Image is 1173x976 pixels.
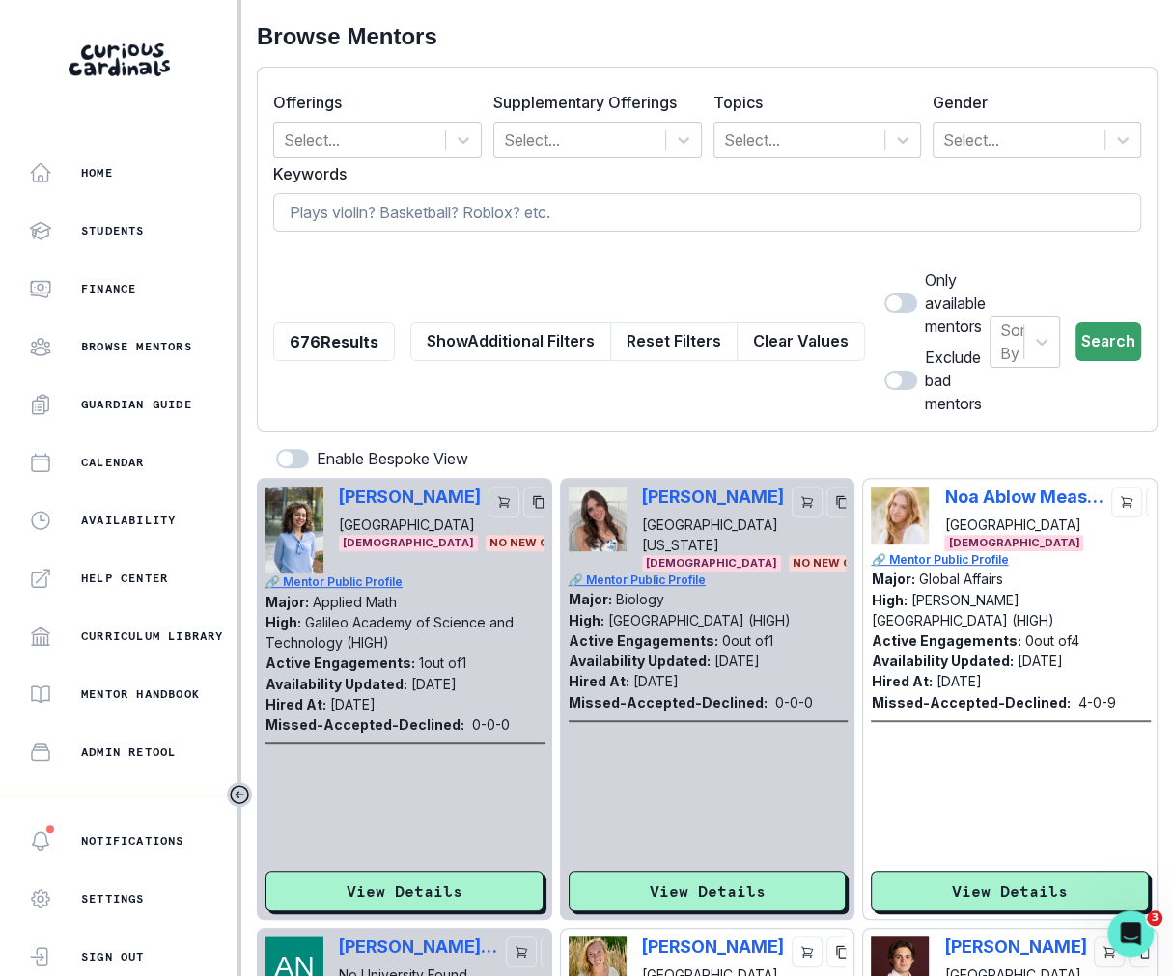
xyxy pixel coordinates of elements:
[775,692,813,712] p: 0 - 0 - 0
[1107,910,1154,957] iframe: Intercom live chat
[1000,319,1030,365] div: Sort By
[1147,910,1162,926] span: 3
[81,165,113,181] p: Home
[569,591,612,607] p: Major:
[936,673,981,689] p: [DATE]
[714,653,760,669] p: [DATE]
[871,592,907,608] p: High:
[569,612,604,628] p: High:
[871,551,1151,569] a: 🔗 Mentor Public Profile
[944,535,1083,551] span: [DEMOGRAPHIC_DATA]
[81,455,145,470] p: Calendar
[81,891,145,906] p: Settings
[642,555,781,572] span: [DEMOGRAPHIC_DATA]
[871,571,914,587] p: Major:
[317,447,468,470] p: Enable Bespoke View
[339,487,481,507] p: [PERSON_NAME]
[81,571,168,586] p: Help Center
[933,91,1130,114] label: Gender
[290,330,378,353] p: 676 Results
[569,673,629,689] p: Hired At:
[569,692,768,712] p: Missed-Accepted-Declined:
[541,936,572,967] button: copy
[792,936,823,967] button: cart
[523,487,554,517] button: copy
[493,91,690,114] label: Supplementary Offerings
[1075,322,1141,361] button: Search
[1094,936,1125,967] button: cart
[642,487,784,507] p: [PERSON_NAME]
[569,632,718,649] p: Active Engagements:
[227,782,252,807] button: Toggle sidebar
[1024,632,1078,649] p: 0 out of 4
[313,594,397,610] p: Applied Math
[1077,692,1115,712] p: 4 - 0 - 9
[918,571,1002,587] p: Global Affairs
[569,572,849,589] a: 🔗 Mentor Public Profile
[265,614,514,651] p: Galileo Academy of Science and Technology (HIGH)
[273,193,1141,232] input: Plays violin? Basketball? Roblox? etc.
[69,43,170,76] img: Curious Cardinals Logo
[273,162,1130,185] label: Keywords
[339,515,481,535] p: [GEOGRAPHIC_DATA]
[81,949,145,964] p: Sign Out
[944,936,1086,957] p: [PERSON_NAME]
[871,653,1013,669] p: Availability Updated:
[81,744,176,760] p: Admin Retool
[81,628,224,644] p: Curriculum Library
[642,515,784,555] p: [GEOGRAPHIC_DATA][US_STATE]
[81,281,136,296] p: Finance
[925,346,990,415] p: Exclude bad mentors
[81,223,145,238] p: Students
[1017,653,1062,669] p: [DATE]
[257,23,1158,51] h2: Browse Mentors
[608,612,791,628] p: [GEOGRAPHIC_DATA] (HIGH)
[81,833,184,849] p: Notifications
[871,692,1070,712] p: Missed-Accepted-Declined:
[273,91,470,114] label: Offerings
[569,653,711,669] p: Availability Updated:
[81,686,200,702] p: Mentor Handbook
[330,696,376,712] p: [DATE]
[737,322,865,361] button: Clear Values
[339,535,478,551] span: [DEMOGRAPHIC_DATA]
[722,632,773,649] p: 0 out of 1
[265,871,544,911] button: View Details
[411,676,457,692] p: [DATE]
[610,322,738,361] button: Reset Filters
[871,673,932,689] p: Hired At:
[265,573,545,591] a: 🔗 Mentor Public Profile
[265,696,326,712] p: Hired At:
[925,268,990,338] p: Only available mentors
[339,936,498,957] p: [PERSON_NAME] [PERSON_NAME]
[489,487,519,517] button: cart
[789,555,879,572] span: No New Opps
[616,591,664,607] p: Biology
[871,592,1053,628] p: [PERSON_NAME][GEOGRAPHIC_DATA] (HIGH)
[1111,487,1142,517] button: cart
[486,535,575,551] span: No New Opps
[633,673,679,689] p: [DATE]
[944,487,1103,507] p: Noa Ablow Measelle
[472,714,510,735] p: 0 - 0 - 0
[506,936,537,967] button: cart
[569,487,627,551] img: Picture of Jenna Golub
[569,871,847,911] button: View Details
[792,487,823,517] button: cart
[265,614,301,630] p: High:
[713,91,910,114] label: Topics
[265,487,323,573] img: Picture of Victoria Duran-Valero
[265,714,464,735] p: Missed-Accepted-Declined:
[265,655,415,671] p: Active Engagements:
[642,936,784,957] p: [PERSON_NAME]
[826,936,857,967] button: copy
[871,871,1149,911] button: View Details
[871,632,1020,649] p: Active Engagements:
[81,397,192,412] p: Guardian Guide
[265,676,407,692] p: Availability Updated:
[81,513,176,528] p: Availability
[410,322,611,361] button: ShowAdditional Filters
